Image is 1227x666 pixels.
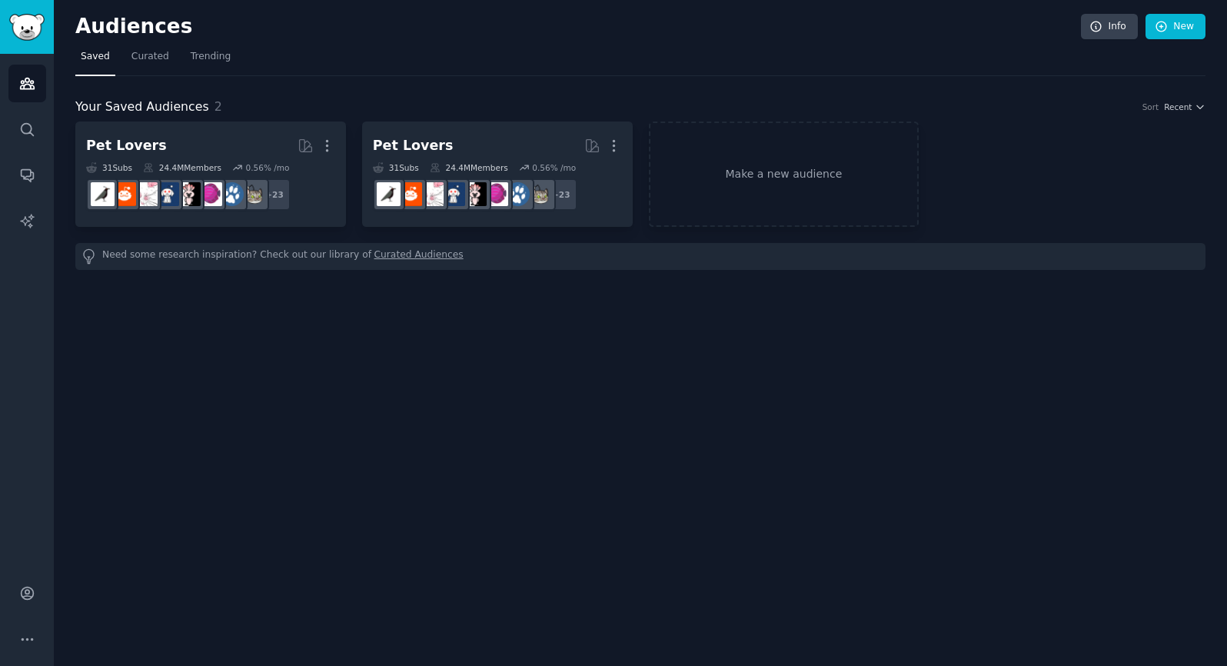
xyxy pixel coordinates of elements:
[81,50,110,64] span: Saved
[75,122,346,227] a: Pet Lovers31Subs24.4MMembers0.56% /mo+23catsdogsAquariumsparrotsdogswithjobsRATSBeardedDragonsbir...
[420,182,444,206] img: RATS
[112,182,136,206] img: BeardedDragons
[86,136,167,155] div: Pet Lovers
[75,98,209,117] span: Your Saved Audiences
[1164,102,1192,112] span: Recent
[75,243,1205,270] div: Need some research inspiration? Check out our library of
[177,182,201,206] img: parrots
[1146,14,1205,40] a: New
[1081,14,1138,40] a: Info
[374,248,464,265] a: Curated Audiences
[143,162,221,173] div: 24.4M Members
[258,178,291,211] div: + 23
[75,15,1081,39] h2: Audiences
[9,14,45,41] img: GummySearch logo
[131,50,169,64] span: Curated
[430,162,508,173] div: 24.4M Members
[91,182,115,206] img: birding
[506,182,530,206] img: dogs
[245,162,289,173] div: 0.56 % /mo
[220,182,244,206] img: dogs
[191,50,231,64] span: Trending
[649,122,919,227] a: Make a new audience
[198,182,222,206] img: Aquariums
[532,162,576,173] div: 0.56 % /mo
[155,182,179,206] img: dogswithjobs
[545,178,577,211] div: + 23
[527,182,551,206] img: cats
[463,182,487,206] img: parrots
[134,182,158,206] img: RATS
[75,45,115,76] a: Saved
[214,99,222,114] span: 2
[373,162,419,173] div: 31 Sub s
[362,122,633,227] a: Pet Lovers31Subs24.4MMembers0.56% /mo+23catsdogsAquariumsparrotsdogswithjobsRATSBeardedDragonsbir...
[1164,102,1205,112] button: Recent
[126,45,175,76] a: Curated
[398,182,422,206] img: BeardedDragons
[185,45,236,76] a: Trending
[86,162,132,173] div: 31 Sub s
[441,182,465,206] img: dogswithjobs
[241,182,265,206] img: cats
[373,136,454,155] div: Pet Lovers
[377,182,401,206] img: birding
[484,182,508,206] img: Aquariums
[1142,102,1159,112] div: Sort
